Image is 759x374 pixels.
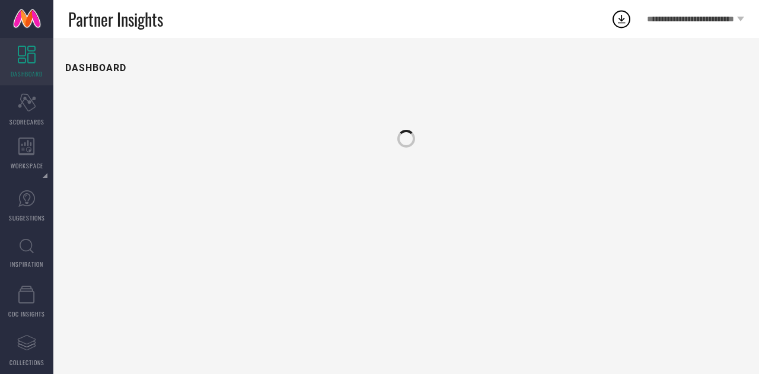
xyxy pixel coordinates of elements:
span: DASHBOARD [11,69,43,78]
span: Partner Insights [68,7,163,31]
div: Open download list [611,8,632,30]
span: INSPIRATION [10,260,43,268]
span: CDC INSIGHTS [8,309,45,318]
span: WORKSPACE [11,161,43,170]
span: SCORECARDS [9,117,44,126]
span: COLLECTIONS [9,358,44,367]
h1: DASHBOARD [65,62,126,73]
span: SUGGESTIONS [9,213,45,222]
